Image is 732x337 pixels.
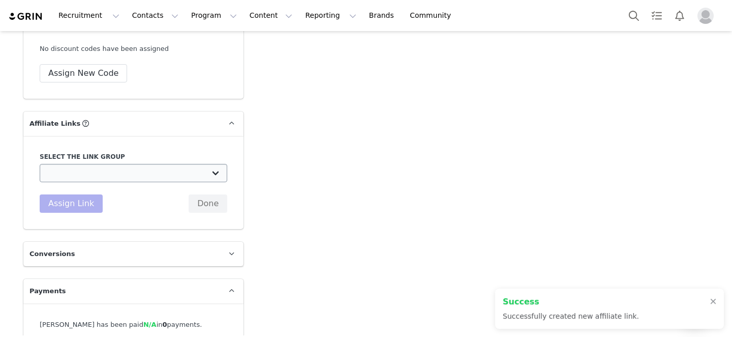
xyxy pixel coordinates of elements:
[189,194,227,213] button: Done
[503,296,639,308] h2: Success
[40,194,103,213] button: Assign Link
[29,286,66,296] span: Payments
[697,8,714,24] img: placeholder-profile.jpg
[503,311,639,322] p: Successfully created new affiliate link.
[40,152,227,161] label: Select the link group
[29,249,75,259] span: Conversions
[8,12,44,21] img: grin logo
[29,119,80,129] span: Affiliate Links
[163,321,167,328] strong: 0
[668,4,691,27] button: Notifications
[40,44,227,54] div: No discount codes have been assigned
[40,64,127,82] button: Assign New Code
[143,321,157,328] span: N/A
[363,4,403,27] a: Brands
[299,4,362,27] button: Reporting
[8,8,417,19] body: Rich Text Area. Press ALT-0 for help.
[40,320,227,330] div: [PERSON_NAME] has been paid in payments.
[243,4,299,27] button: Content
[691,8,724,24] button: Profile
[646,4,668,27] a: Tasks
[623,4,645,27] button: Search
[404,4,462,27] a: Community
[52,4,126,27] button: Recruitment
[185,4,243,27] button: Program
[126,4,185,27] button: Contacts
